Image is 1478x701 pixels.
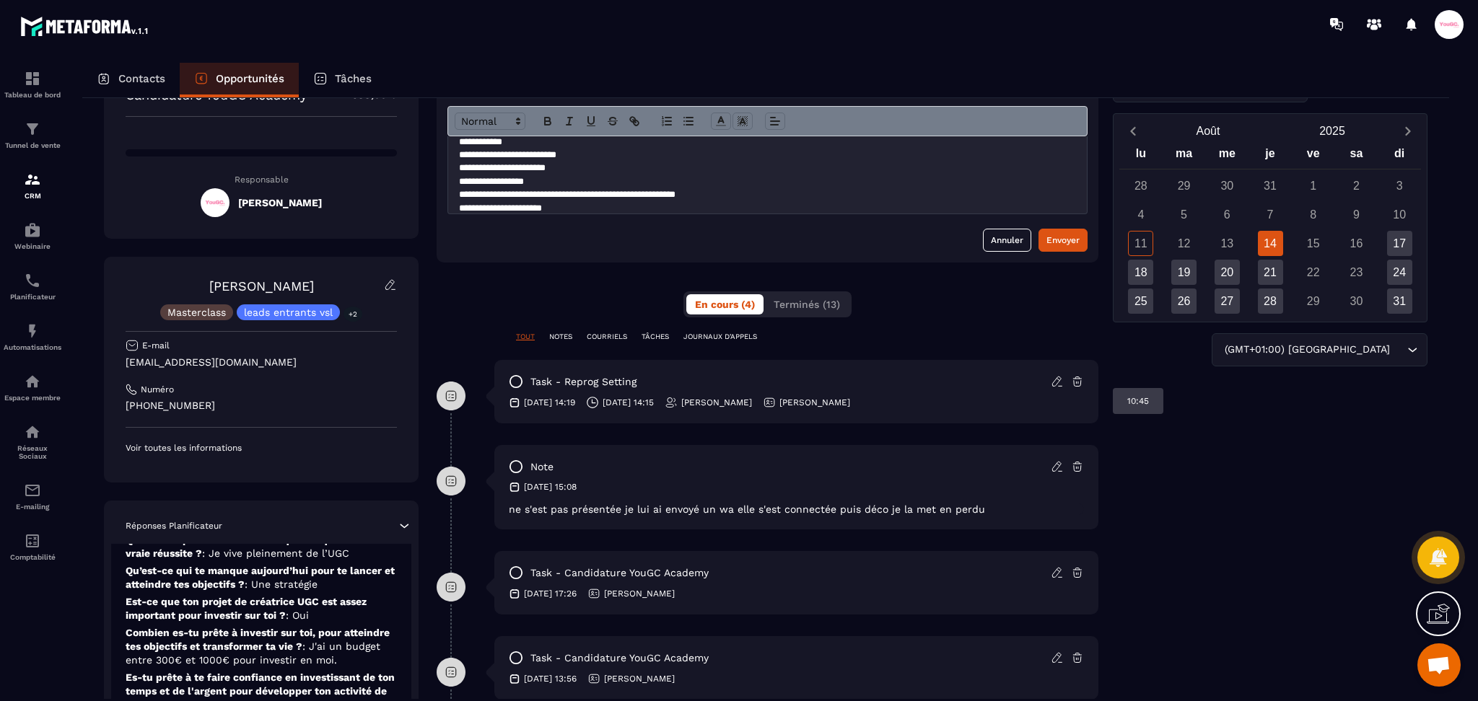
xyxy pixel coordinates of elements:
[4,59,61,110] a: formationformationTableau de bord
[1258,173,1283,198] div: 31
[24,373,41,390] img: automations
[4,503,61,511] p: E-mailing
[1387,288,1412,314] div: 31
[126,442,397,454] p: Voir toutes les informations
[126,356,397,369] p: [EMAIL_ADDRESS][DOMAIN_NAME]
[1393,342,1404,358] input: Search for option
[1171,260,1197,285] div: 19
[1344,173,1369,198] div: 2
[1335,144,1378,169] div: sa
[1258,288,1283,314] div: 28
[4,261,61,312] a: schedulerschedulerPlanificateur
[1221,342,1393,358] span: (GMT+01:00) [GEOGRAPHIC_DATA]
[4,471,61,521] a: emailemailE-mailing
[202,547,349,559] span: : Je vive pleinement de l’UGC
[126,564,397,591] p: Qu’est-ce qui te manque aujourd’hui pour te lancer et atteindre tes objectifs ?
[524,481,577,493] p: [DATE] 15:08
[299,63,386,97] a: Tâches
[1417,643,1461,687] a: Ouvrir le chat
[642,332,669,342] p: TÂCHES
[4,312,61,362] a: automationsautomationsAutomatisations
[4,110,61,160] a: formationformationTunnel de vente
[1387,231,1412,256] div: 17
[1300,260,1326,285] div: 22
[1378,144,1421,169] div: di
[1344,231,1369,256] div: 16
[1119,121,1146,141] button: Previous month
[779,397,850,408] p: [PERSON_NAME]
[516,332,535,342] p: TOUT
[683,332,757,342] p: JOURNAUX D'APPELS
[24,171,41,188] img: formation
[1215,231,1240,256] div: 13
[142,340,170,351] p: E-mail
[1344,288,1369,314] div: 30
[126,520,222,532] p: Réponses Planificateur
[1119,173,1421,314] div: Calendar days
[180,63,299,97] a: Opportunités
[4,211,61,261] a: automationsautomationsWebinaire
[604,588,675,599] p: [PERSON_NAME]
[1128,202,1153,227] div: 4
[1300,231,1326,256] div: 15
[530,566,709,580] p: task - Candidature YouGC Academy
[1300,173,1326,198] div: 1
[244,307,333,317] p: leads entrants vsl
[1127,395,1149,407] p: 10:45
[1292,144,1335,169] div: ve
[1171,202,1197,227] div: 5
[4,444,61,460] p: Réseaux Sociaux
[24,532,41,550] img: accountant
[1215,288,1240,314] div: 27
[1344,202,1369,227] div: 9
[1046,233,1080,247] div: Envoyer
[286,609,309,621] span: : Oui
[4,553,61,561] p: Comptabilité
[216,72,284,85] p: Opportunités
[4,362,61,413] a: automationsautomationsEspace membre
[1387,260,1412,285] div: 24
[4,91,61,99] p: Tableau de bord
[1128,231,1153,256] div: 11
[126,595,397,622] p: Est-ce que ton projet de créatrice UGC est assez important pour investir sur toi ?
[4,242,61,250] p: Webinaire
[167,307,226,317] p: Masterclass
[1146,118,1270,144] button: Open months overlay
[24,482,41,499] img: email
[1249,144,1292,169] div: je
[765,294,849,314] button: Terminés (13)
[24,272,41,289] img: scheduler
[4,192,61,200] p: CRM
[1215,260,1240,285] div: 20
[1119,144,1421,314] div: Calendar wrapper
[82,63,180,97] a: Contacts
[1171,173,1197,198] div: 29
[530,375,637,389] p: task - reprog setting
[1270,118,1394,144] button: Open years overlay
[1387,202,1412,227] div: 10
[604,673,675,684] p: [PERSON_NAME]
[245,578,318,590] span: : Une stratégie
[524,397,575,408] p: [DATE] 14:19
[24,221,41,239] img: automations
[4,141,61,149] p: Tunnel de vente
[1344,260,1369,285] div: 23
[774,299,840,310] span: Terminés (13)
[530,460,554,474] p: note
[141,384,174,395] p: Numéro
[1387,173,1412,198] div: 3
[344,307,362,322] p: +2
[335,72,372,85] p: Tâches
[118,72,165,85] p: Contacts
[4,160,61,211] a: formationformationCRM
[549,332,572,342] p: NOTES
[1394,121,1421,141] button: Next month
[1300,288,1326,314] div: 29
[1205,144,1249,169] div: me
[1300,202,1326,227] div: 8
[587,332,627,342] p: COURRIELS
[238,197,322,208] h5: [PERSON_NAME]
[4,293,61,301] p: Planificateur
[686,294,764,314] button: En cours (4)
[695,299,755,310] span: En cours (4)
